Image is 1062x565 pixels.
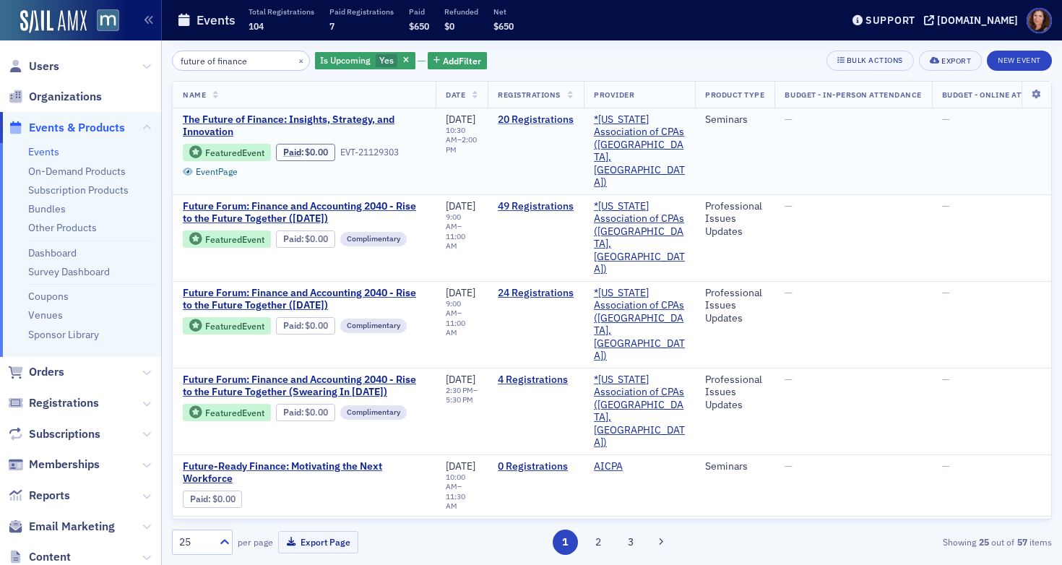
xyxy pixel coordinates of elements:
[283,320,301,331] a: Paid
[197,12,236,29] h1: Events
[249,7,314,17] p: Total Registrations
[942,113,950,126] span: —
[183,374,426,399] a: Future Forum: Finance and Accounting 2040 - Rise to the Future Together (Swearing In [DATE])
[446,472,465,491] time: 10:00 AM
[594,200,685,276] a: *[US_STATE] Association of CPAs ([GEOGRAPHIC_DATA], [GEOGRAPHIC_DATA])
[446,373,475,386] span: [DATE]
[295,53,308,66] button: ×
[594,90,634,100] span: Provider
[785,90,921,100] span: Budget - In-Person Attendance
[28,202,66,215] a: Bundles
[28,165,126,178] a: On-Demand Products
[594,200,685,276] span: *Maryland Association of CPAs (Timonium, MD)
[446,385,473,395] time: 2:30 PM
[446,231,465,251] time: 11:00 AM
[340,232,407,246] div: Complimentary
[276,144,335,161] div: Paid: 19 - $0
[446,386,478,405] div: –
[28,145,59,158] a: Events
[28,290,69,303] a: Coupons
[8,59,59,74] a: Users
[179,535,211,550] div: 25
[305,147,328,158] span: $0.00
[585,530,610,555] button: 2
[8,364,64,380] a: Orders
[183,144,271,162] div: Featured Event
[238,535,273,548] label: per page
[276,404,335,421] div: Paid: 4 - $0
[446,126,478,154] div: –
[493,20,514,32] span: $650
[8,120,125,136] a: Events & Products
[594,113,685,189] span: *Maryland Association of CPAs (Timonium, MD)
[28,184,129,197] a: Subscription Products
[340,405,407,420] div: Complimentary
[190,493,212,504] span: :
[172,51,310,71] input: Search…
[446,491,465,511] time: 11:30 AM
[28,246,77,259] a: Dashboard
[183,317,271,335] div: Featured Event
[919,51,982,71] button: Export
[320,54,371,66] span: Is Upcoming
[340,147,399,158] div: EVT-21129303
[29,395,99,411] span: Registrations
[446,125,465,145] time: 10:30 AM
[446,473,478,511] div: –
[183,287,426,312] a: Future Forum: Finance and Accounting 2040 - Rise to the Future Together ([DATE])
[29,59,59,74] span: Users
[205,409,264,417] div: Featured Event
[446,286,475,299] span: [DATE]
[29,549,71,565] span: Content
[553,530,578,555] button: 1
[283,147,306,158] span: :
[97,9,119,32] img: SailAMX
[183,200,426,225] a: Future Forum: Finance and Accounting 2040 - Rise to the Future Together ([DATE])
[594,374,685,449] a: *[US_STATE] Association of CPAs ([GEOGRAPHIC_DATA], [GEOGRAPHIC_DATA])
[409,20,429,32] span: $650
[705,90,764,100] span: Product Type
[498,374,574,387] a: 4 Registrations
[205,236,264,243] div: Featured Event
[443,54,481,67] span: Add Filter
[444,20,454,32] span: $0
[183,200,426,225] span: Future Forum: Finance and Accounting 2040 - Rise to the Future Together (October 2025)
[20,10,87,33] img: SailAMX
[276,230,335,248] div: Paid: 50 - $0
[785,460,793,473] span: —
[446,298,461,318] time: 9:00 AM
[937,14,1018,27] div: [DOMAIN_NAME]
[305,233,328,244] span: $0.00
[769,535,1052,548] div: Showing out of items
[283,407,301,418] a: Paid
[446,460,475,473] span: [DATE]
[183,491,242,508] div: Paid: 0 - $0
[283,147,301,158] a: Paid
[283,233,306,244] span: :
[987,51,1052,71] button: New Event
[29,488,70,504] span: Reports
[446,394,473,405] time: 5:30 PM
[1014,535,1029,548] strong: 57
[865,14,915,27] div: Support
[212,493,236,504] span: $0.00
[183,374,426,399] span: Future Forum: Finance and Accounting 2040 - Rise to the Future Together (Swearing In 2025)
[498,460,574,473] a: 0 Registrations
[594,460,623,473] a: AICPA
[942,460,950,473] span: —
[183,113,426,139] a: The Future of Finance: Insights, Strategy, and Innovation
[183,90,206,100] span: Name
[276,317,335,335] div: Paid: 26 - $0
[446,113,475,126] span: [DATE]
[183,230,271,249] div: Featured Event
[446,212,461,231] time: 9:00 AM
[594,113,685,189] a: *[US_STATE] Association of CPAs ([GEOGRAPHIC_DATA], [GEOGRAPHIC_DATA])
[249,20,264,32] span: 104
[594,460,685,473] span: AICPA
[28,328,99,341] a: Sponsor Library
[278,531,358,553] button: Export Page
[305,407,328,418] span: $0.00
[446,90,465,100] span: Date
[183,166,238,177] a: EventPage
[976,535,991,548] strong: 25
